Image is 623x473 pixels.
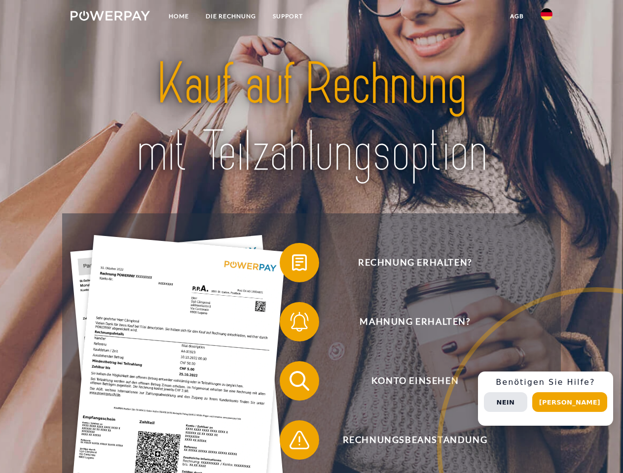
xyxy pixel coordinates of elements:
img: de [541,8,552,20]
img: title-powerpay_de.svg [94,47,529,189]
button: Rechnung erhalten? [280,243,536,282]
button: Mahnung erhalten? [280,302,536,341]
img: qb_bill.svg [287,250,312,275]
button: Rechnungsbeanstandung [280,420,536,460]
span: Konto einsehen [294,361,536,401]
span: Rechnungsbeanstandung [294,420,536,460]
a: Home [160,7,197,25]
img: qb_search.svg [287,369,312,393]
img: logo-powerpay-white.svg [71,11,150,21]
img: qb_warning.svg [287,428,312,452]
span: Mahnung erhalten? [294,302,536,341]
span: Rechnung erhalten? [294,243,536,282]
a: agb [502,7,532,25]
h3: Benötigen Sie Hilfe? [484,377,607,387]
a: DIE RECHNUNG [197,7,264,25]
a: SUPPORT [264,7,311,25]
button: Konto einsehen [280,361,536,401]
button: [PERSON_NAME] [532,392,607,412]
img: qb_bell.svg [287,309,312,334]
div: Schnellhilfe [478,372,613,426]
button: Nein [484,392,527,412]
